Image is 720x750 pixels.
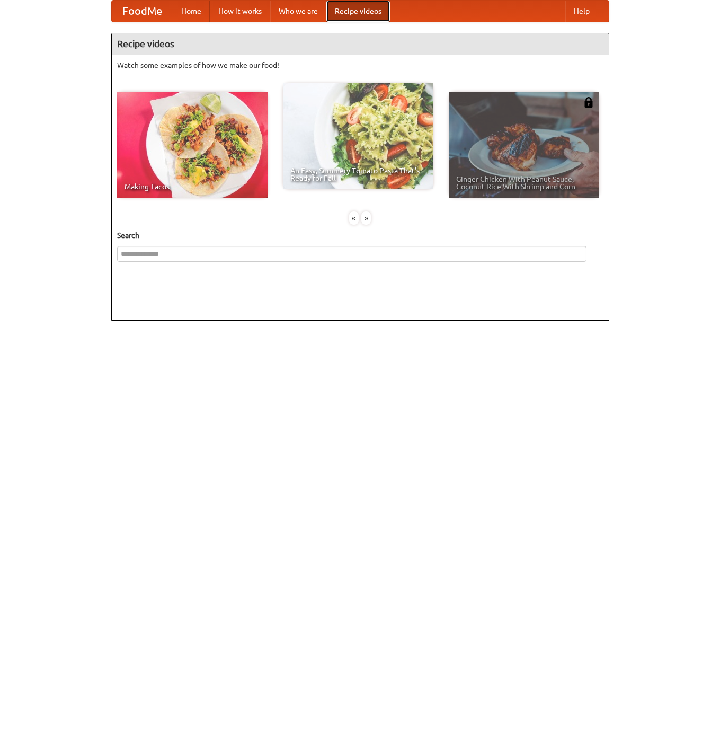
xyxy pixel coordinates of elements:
a: Who we are [270,1,326,22]
div: « [349,211,359,225]
h5: Search [117,230,603,241]
a: How it works [210,1,270,22]
img: 483408.png [583,97,594,108]
span: Making Tacos [125,183,260,190]
a: Making Tacos [117,92,268,198]
span: An Easy, Summery Tomato Pasta That's Ready for Fall [290,167,426,182]
a: FoodMe [112,1,173,22]
a: Home [173,1,210,22]
a: Recipe videos [326,1,390,22]
div: » [361,211,371,225]
p: Watch some examples of how we make our food! [117,60,603,70]
a: An Easy, Summery Tomato Pasta That's Ready for Fall [283,83,433,189]
a: Help [565,1,598,22]
h4: Recipe videos [112,33,609,55]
